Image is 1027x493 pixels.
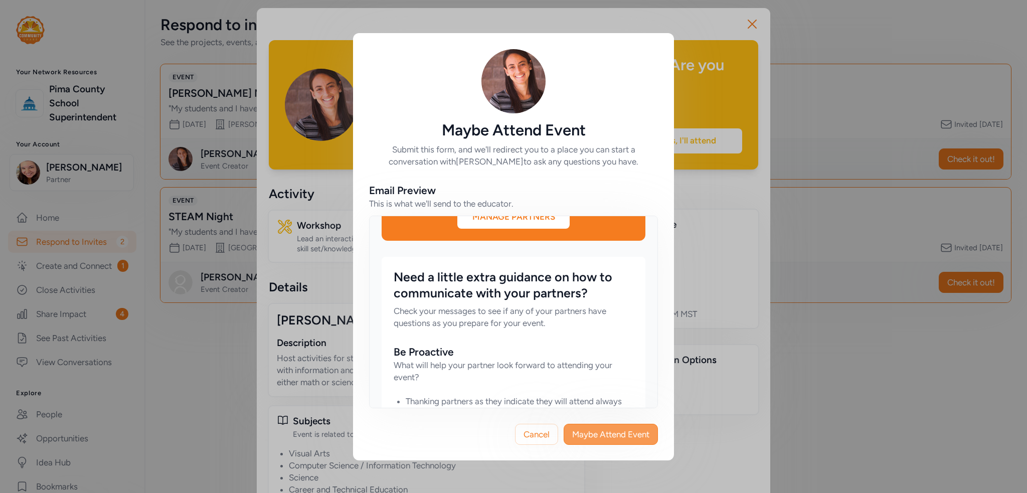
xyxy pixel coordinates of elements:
[369,184,436,198] div: Email Preview
[369,198,513,210] div: This is what we'll send to the educator.
[394,305,633,329] div: Check your messages to see if any of your partners have questions as you prepare for your event.
[369,121,658,139] h5: Maybe Attend Event
[481,49,546,113] img: Avatar
[369,143,658,168] h6: Submit this form, and we'll redirect you to a place you can start a conversation with [PERSON_NAM...
[394,269,633,301] div: Need a little extra guidance on how to communicate with your partners?
[515,424,558,445] button: Cancel
[524,428,550,440] span: Cancel
[572,428,649,440] span: Maybe Attend Event
[394,345,633,359] div: Be Proactive
[564,424,658,445] button: Maybe Attend Event
[394,359,633,383] div: What will help your partner look forward to attending your event?
[406,395,633,431] li: Thanking partners as they indicate they will attend always helps. Invite any questions or share i...
[457,211,570,223] div: Manage Partners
